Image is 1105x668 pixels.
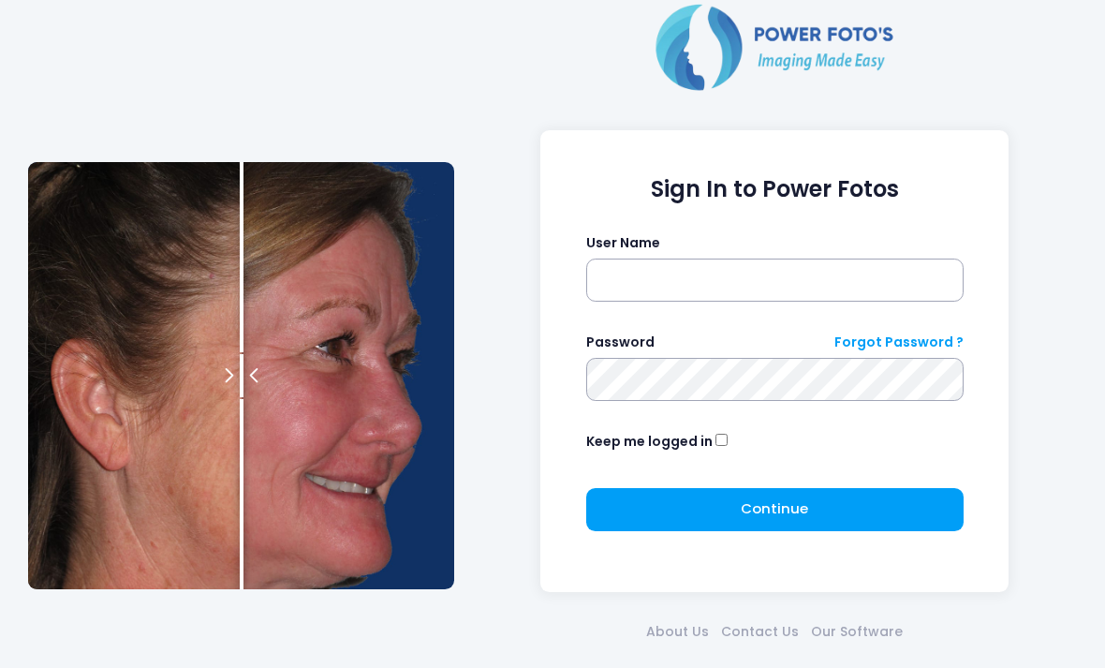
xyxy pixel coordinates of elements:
a: Contact Us [715,622,805,642]
h1: Sign In to Power Fotos [586,176,964,203]
a: Forgot Password ? [834,333,964,352]
a: About Us [641,622,715,642]
label: Keep me logged in [586,432,713,452]
a: Our Software [805,622,909,642]
span: Continue [741,498,808,518]
label: Password [586,333,655,352]
button: Continue [586,488,964,531]
label: User Name [586,233,660,253]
